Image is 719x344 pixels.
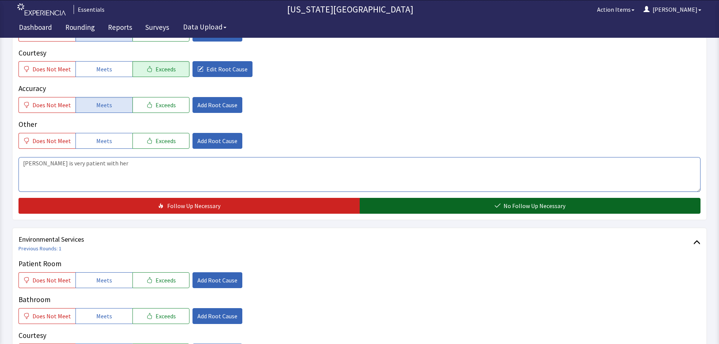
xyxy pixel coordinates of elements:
button: Meets [75,272,132,288]
button: Does Not Meet [18,97,75,113]
button: Action Items [593,2,639,17]
span: Follow Up Necessary [167,201,220,210]
button: Follow Up Necessary [18,198,360,214]
button: [PERSON_NAME] [639,2,706,17]
p: Courtesy [18,330,701,341]
span: Exceeds [156,65,176,74]
span: Meets [96,136,112,145]
span: Environmental Services [18,234,693,245]
span: Exceeds [156,100,176,110]
button: Edit Root Cause [192,61,252,77]
a: Previous Rounds: 1 [18,245,62,252]
span: No Follow Up Necessary [503,201,565,210]
div: Essentials [74,5,105,14]
button: Meets [75,133,132,149]
a: Reports [102,19,138,38]
button: Exceeds [132,97,189,113]
button: Add Root Cause [192,308,242,324]
button: Exceeds [132,133,189,149]
span: Does Not Meet [32,276,71,285]
img: experiencia_logo.png [17,3,66,16]
button: Does Not Meet [18,308,75,324]
p: Courtesy [18,48,701,59]
a: Surveys [140,19,175,38]
span: Does Not Meet [32,65,71,74]
span: Meets [96,276,112,285]
p: [US_STATE][GEOGRAPHIC_DATA] [108,3,593,15]
span: Add Root Cause [197,100,237,110]
span: Exceeds [156,136,176,145]
span: Meets [96,312,112,321]
span: Add Root Cause [197,136,237,145]
a: Dashboard [13,19,58,38]
span: Meets [96,65,112,74]
span: Edit Root Cause [206,65,248,74]
button: Exceeds [132,308,189,324]
button: Add Root Cause [192,97,242,113]
button: Does Not Meet [18,133,75,149]
span: Meets [96,100,112,110]
button: Meets [75,61,132,77]
a: Rounding [60,19,100,38]
button: Add Root Cause [192,133,242,149]
p: Patient Room [18,258,701,269]
button: Exceeds [132,272,189,288]
button: Does Not Meet [18,272,75,288]
p: Accuracy [18,83,701,94]
button: Meets [75,308,132,324]
span: Does Not Meet [32,100,71,110]
button: Exceeds [132,61,189,77]
button: Add Root Cause [192,272,242,288]
span: Add Root Cause [197,276,237,285]
button: Meets [75,97,132,113]
button: Data Upload [179,20,231,34]
span: Does Not Meet [32,312,71,321]
span: Exceeds [156,312,176,321]
span: Exceeds [156,276,176,285]
button: Does Not Meet [18,61,75,77]
span: Does Not Meet [32,136,71,145]
p: Bathroom [18,294,701,305]
button: No Follow Up Necessary [360,198,701,214]
p: Other [18,119,701,130]
span: Add Root Cause [197,312,237,321]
